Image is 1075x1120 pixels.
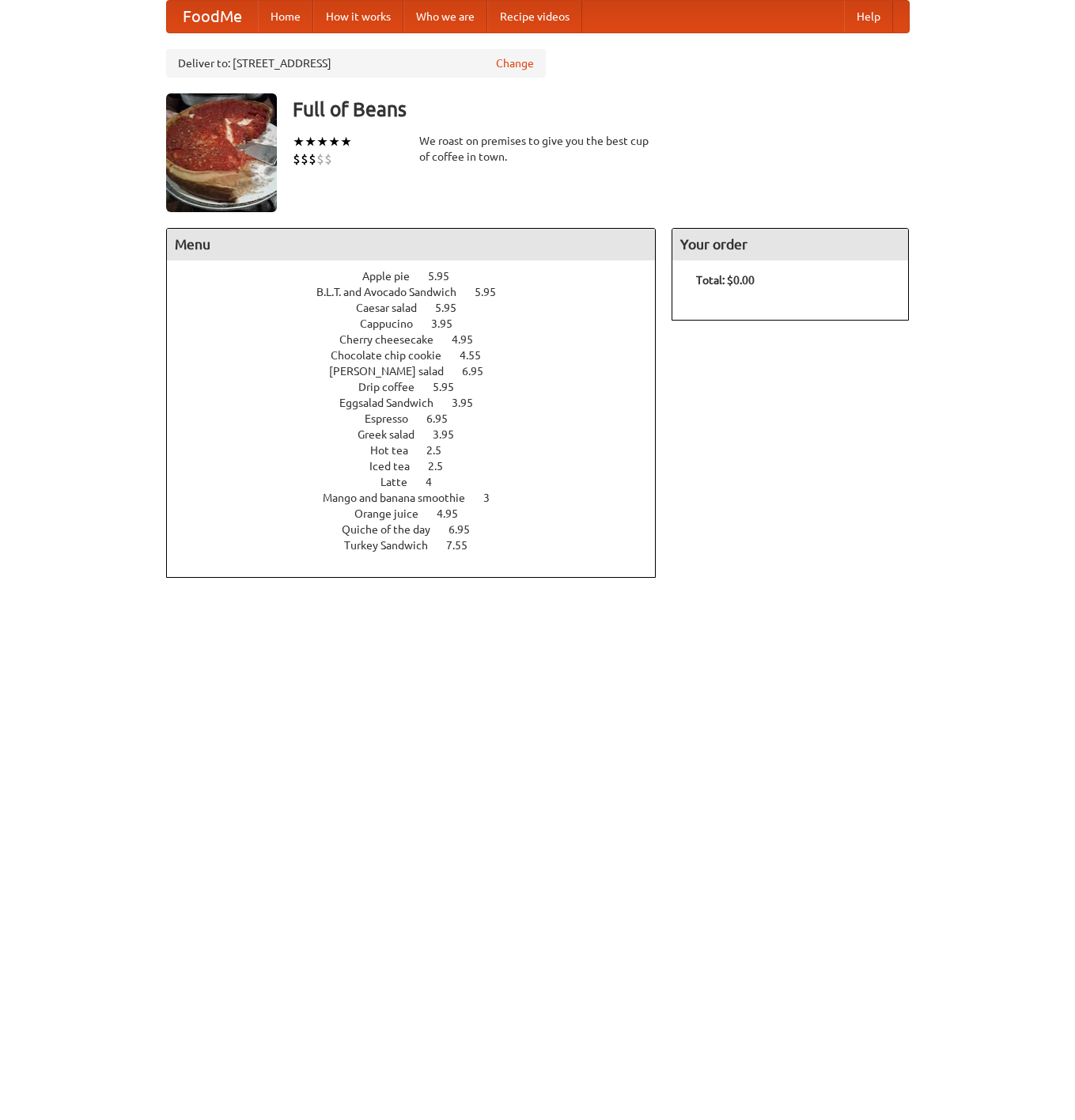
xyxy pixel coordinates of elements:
span: 7.55 [446,539,483,552]
li: ★ [305,133,316,150]
span: 3.95 [433,428,470,441]
span: 6.95 [462,365,499,378]
span: Turkey Sandwich [344,539,444,552]
a: Mango and banana smoothie 3 [323,492,519,504]
span: Chocolate chip cookie [331,349,457,362]
li: ★ [316,133,328,150]
span: Eggsalad Sandwich [339,397,449,409]
span: Quiche of the day [342,523,446,536]
a: Greek salad 3.95 [358,428,483,441]
span: 2.5 [426,444,457,457]
a: Cappucino 3.95 [360,317,482,330]
span: 4.55 [460,349,497,362]
a: Turkey Sandwich 7.55 [344,539,497,552]
a: Recipe videos [487,1,582,32]
span: 6.95 [426,412,464,425]
a: Chocolate chip cookie 4.55 [331,349,510,362]
a: Espresso 6.95 [365,412,477,425]
span: Iced tea [369,460,426,473]
span: 6.95 [449,523,486,536]
span: Latte [380,476,423,488]
span: Espresso [365,412,424,425]
a: [PERSON_NAME] salad 6.95 [329,365,513,378]
span: 5.95 [433,381,470,393]
span: 3.95 [452,397,489,409]
a: B.L.T. and Avocado Sandwich 5.95 [316,286,525,298]
span: 2.5 [428,460,459,473]
a: Who we are [403,1,487,32]
span: Mango and banana smoothie [323,492,481,504]
li: $ [316,150,324,168]
span: Drip coffee [358,381,430,393]
a: Orange juice 4.95 [354,507,487,520]
span: 4.95 [437,507,474,520]
a: Eggsalad Sandwich 3.95 [339,397,502,409]
span: Orange juice [354,507,434,520]
a: Change [496,55,534,71]
span: 4 [426,476,448,488]
li: ★ [328,133,340,150]
b: Total: $0.00 [696,274,755,287]
a: Drip coffee 5.95 [358,381,483,393]
a: Latte 4 [380,476,461,488]
span: Apple pie [362,270,426,283]
a: How it works [313,1,403,32]
span: Cherry cheesecake [339,333,449,346]
img: angular.jpg [166,93,277,212]
span: 4.95 [452,333,489,346]
h4: Menu [167,229,656,260]
li: $ [301,150,308,168]
a: Iced tea 2.5 [369,460,472,473]
li: ★ [293,133,305,150]
span: B.L.T. and Avocado Sandwich [316,286,472,298]
a: Help [844,1,893,32]
h4: Your order [672,229,908,260]
li: $ [324,150,332,168]
div: Deliver to: [STREET_ADDRESS] [166,49,546,78]
span: 5.95 [475,286,512,298]
span: 5.95 [428,270,465,283]
span: [PERSON_NAME] salad [329,365,460,378]
a: Apple pie 5.95 [362,270,479,283]
a: Home [258,1,313,32]
h3: Full of Beans [293,93,910,125]
span: Hot tea [370,444,424,457]
a: Cherry cheesecake 4.95 [339,333,502,346]
a: Quiche of the day 6.95 [342,523,499,536]
span: 3 [483,492,505,504]
span: Greek salad [358,428,430,441]
span: 3.95 [431,317,468,330]
li: $ [293,150,301,168]
li: $ [308,150,316,168]
span: 5.95 [435,302,472,314]
a: Caesar salad 5.95 [356,302,486,314]
li: ★ [340,133,352,150]
span: Caesar salad [356,302,433,314]
a: Hot tea 2.5 [370,444,471,457]
div: We roast on premises to give you the best cup of coffee in town. [419,133,657,165]
span: Cappucino [360,317,429,330]
a: FoodMe [167,1,258,32]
